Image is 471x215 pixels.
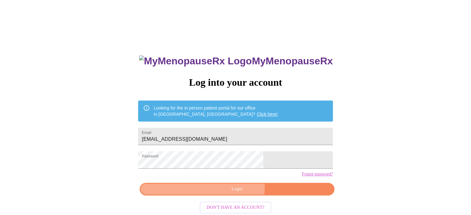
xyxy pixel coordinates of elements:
a: Don't have an account? [198,204,273,209]
a: Click here! [257,112,278,117]
img: MyMenopauseRx Logo [139,55,252,67]
a: Forgot password? [302,172,333,177]
button: Don't have an account? [200,202,271,214]
span: Login [147,185,327,193]
h3: MyMenopauseRx [139,55,333,67]
button: Login [140,183,334,196]
h3: Log into your account [138,77,333,88]
span: Don't have an account? [207,204,264,212]
div: Looking for the in person patient portal for our office in [GEOGRAPHIC_DATA], [GEOGRAPHIC_DATA]? [154,102,278,120]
